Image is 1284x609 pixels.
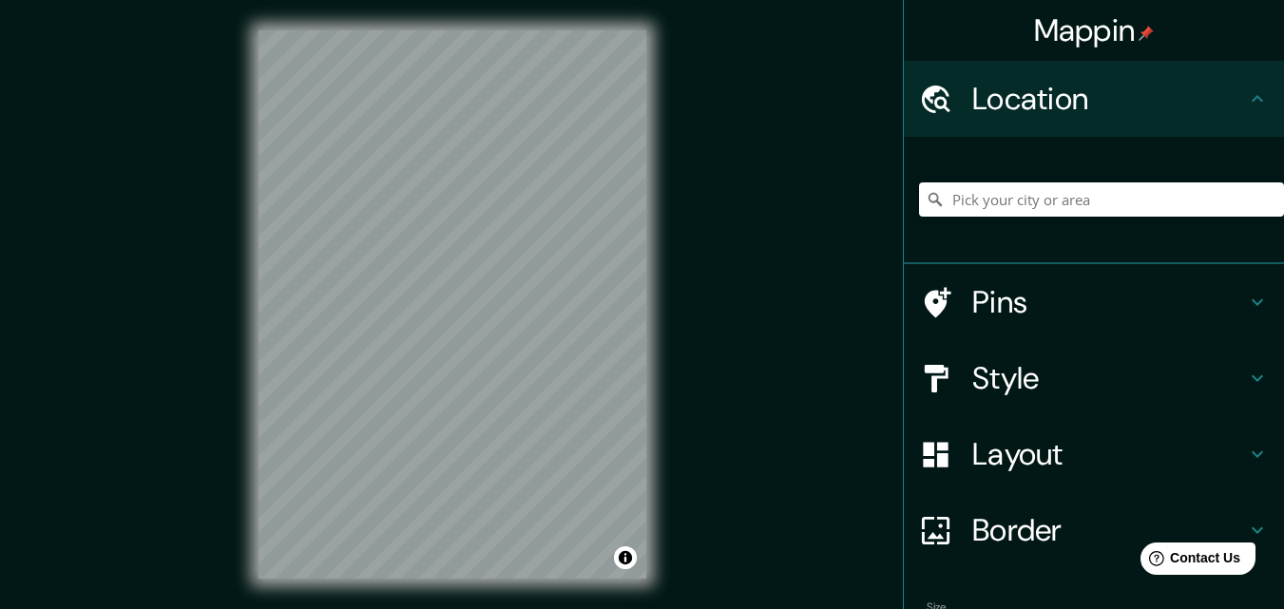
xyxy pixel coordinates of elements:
[1034,11,1155,49] h4: Mappin
[904,492,1284,568] div: Border
[904,340,1284,416] div: Style
[972,435,1246,473] h4: Layout
[259,30,646,579] canvas: Map
[919,182,1284,217] input: Pick your city or area
[614,546,637,569] button: Toggle attribution
[1115,535,1263,588] iframe: Help widget launcher
[904,264,1284,340] div: Pins
[972,80,1246,118] h4: Location
[904,416,1284,492] div: Layout
[972,359,1246,397] h4: Style
[1139,26,1154,41] img: pin-icon.png
[972,511,1246,549] h4: Border
[904,61,1284,137] div: Location
[972,283,1246,321] h4: Pins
